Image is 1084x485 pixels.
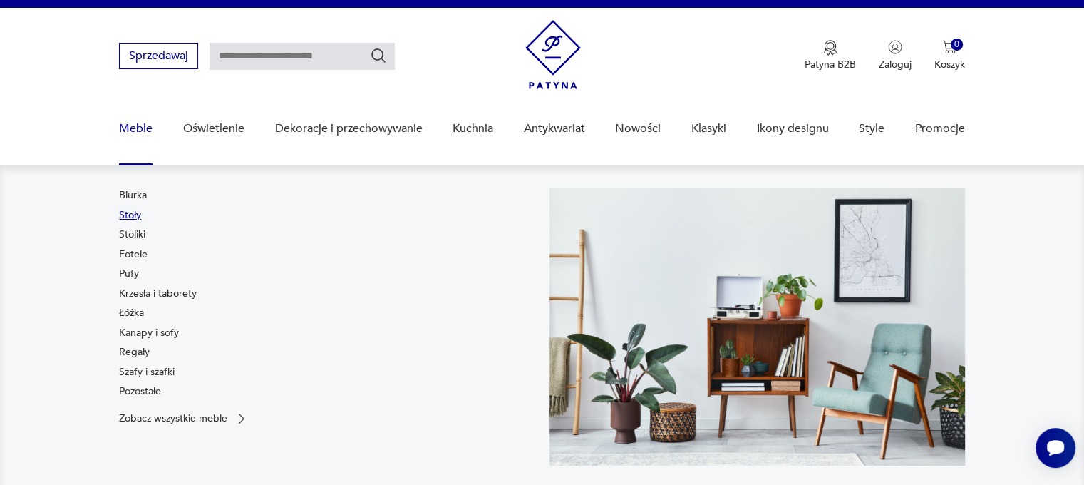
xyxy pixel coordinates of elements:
[934,58,965,71] p: Koszyk
[524,101,585,156] a: Antykwariat
[951,39,963,51] div: 0
[119,345,150,359] a: Regały
[525,20,581,89] img: Patyna - sklep z meblami i dekoracjami vintage
[119,208,141,223] a: Stoły
[119,287,197,301] a: Krzesła i taborety
[942,40,956,54] img: Ikona koszyka
[879,40,912,71] button: Zaloguj
[934,40,965,71] button: 0Koszyk
[119,228,145,242] a: Stoliki
[823,40,837,56] img: Ikona medalu
[274,101,422,156] a: Dekoracje i przechowywanie
[805,40,856,71] button: Patyna B2B
[370,47,387,64] button: Szukaj
[805,58,856,71] p: Patyna B2B
[119,267,139,281] a: Pufy
[119,101,153,156] a: Meble
[119,414,227,423] p: Zobacz wszystkie meble
[879,58,912,71] p: Zaloguj
[888,40,902,54] img: Ikonka użytkownika
[915,101,965,156] a: Promocje
[805,40,856,71] a: Ikona medaluPatyna B2B
[119,384,161,399] a: Pozostałe
[119,188,147,203] a: Biurka
[119,52,198,62] a: Sprzedawaj
[119,365,175,379] a: Szafy i szafki
[183,101,244,156] a: Oświetlenie
[119,326,179,340] a: Kanapy i sofy
[119,247,148,262] a: Fotele
[453,101,493,156] a: Kuchnia
[549,188,965,466] img: 969d9116629659dbb0bd4e745da535dc.jpg
[1036,428,1075,468] iframe: Smartsupp widget button
[119,43,198,69] button: Sprzedawaj
[119,412,249,426] a: Zobacz wszystkie meble
[691,101,726,156] a: Klasyki
[756,101,828,156] a: Ikony designu
[119,306,144,320] a: Łóżka
[615,101,661,156] a: Nowości
[859,101,884,156] a: Style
